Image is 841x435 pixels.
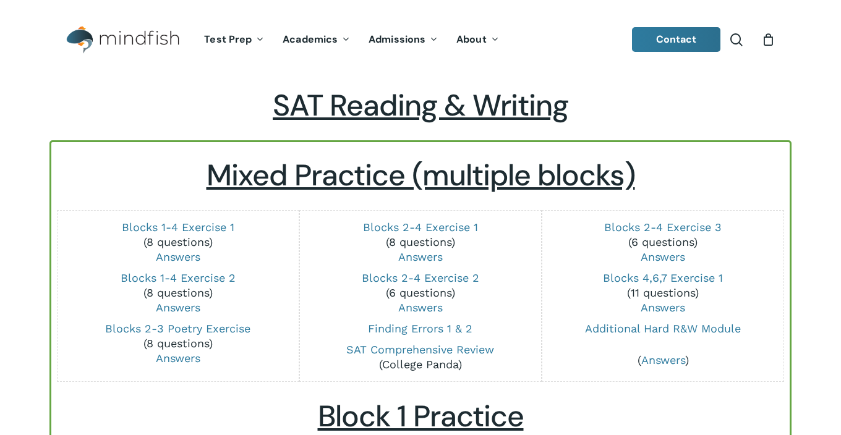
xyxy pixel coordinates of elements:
[156,250,200,263] a: Answers
[273,35,359,45] a: Academics
[273,86,568,125] span: SAT Reading & Writing
[195,35,273,45] a: Test Prep
[307,220,534,264] p: (8 questions)
[550,353,777,368] p: ( )
[603,271,723,284] a: Blocks 4,6,7 Exercise 1
[604,221,722,234] a: Blocks 2-4 Exercise 3
[156,352,200,365] a: Answers
[632,27,721,52] a: Contact
[368,322,472,335] a: Finding Errors 1 & 2
[307,342,534,372] p: (College Panda)
[362,271,479,284] a: Blocks 2-4 Exercise 2
[64,321,291,366] p: (8 questions)
[641,353,685,366] a: Answers
[550,220,777,264] p: (6 questions)
[656,33,697,46] span: Contact
[195,17,508,63] nav: Main Menu
[761,33,775,46] a: Cart
[283,33,338,46] span: Academics
[447,35,508,45] a: About
[307,271,534,315] p: (6 questions)
[369,33,425,46] span: Admissions
[550,271,777,315] p: (11 questions)
[204,33,252,46] span: Test Prep
[363,221,478,234] a: Blocks 2-4 Exercise 1
[105,322,250,335] a: Blocks 2-3 Poetry Exercise
[641,250,685,263] a: Answers
[156,301,200,314] a: Answers
[398,250,443,263] a: Answers
[398,301,443,314] a: Answers
[64,220,291,264] p: (8 questions)
[641,301,685,314] a: Answers
[207,156,635,195] u: Mixed Practice (multiple blocks)
[121,271,236,284] a: Blocks 1-4 Exercise 2
[359,35,447,45] a: Admissions
[456,33,487,46] span: About
[346,343,494,356] a: SAT Comprehensive Review
[64,271,291,315] p: (8 questions)
[122,221,234,234] a: Blocks 1-4 Exercise 1
[585,322,741,335] a: Additional Hard R&W Module
[49,17,792,63] header: Main Menu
